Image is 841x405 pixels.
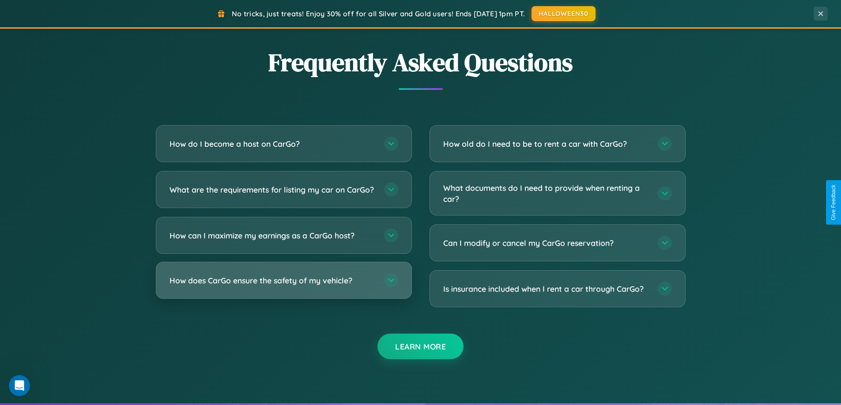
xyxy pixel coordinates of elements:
span: No tricks, just treats! Enjoy 30% off for all Silver and Gold users! Ends [DATE] 1pm PT. [232,9,525,18]
h3: What documents do I need to provide when renting a car? [443,182,649,204]
h3: Is insurance included when I rent a car through CarGo? [443,283,649,294]
h2: Frequently Asked Questions [156,45,686,79]
div: Give Feedback [830,185,837,220]
h3: How does CarGo ensure the safety of my vehicle? [170,275,375,286]
h3: Can I modify or cancel my CarGo reservation? [443,238,649,249]
button: Learn More [377,334,464,359]
h3: How old do I need to be to rent a car with CarGo? [443,138,649,149]
button: HALLOWEEN30 [532,6,596,21]
h3: How can I maximize my earnings as a CarGo host? [170,230,375,241]
h3: What are the requirements for listing my car on CarGo? [170,184,375,195]
h3: How do I become a host on CarGo? [170,138,375,149]
iframe: Intercom live chat [9,375,30,396]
